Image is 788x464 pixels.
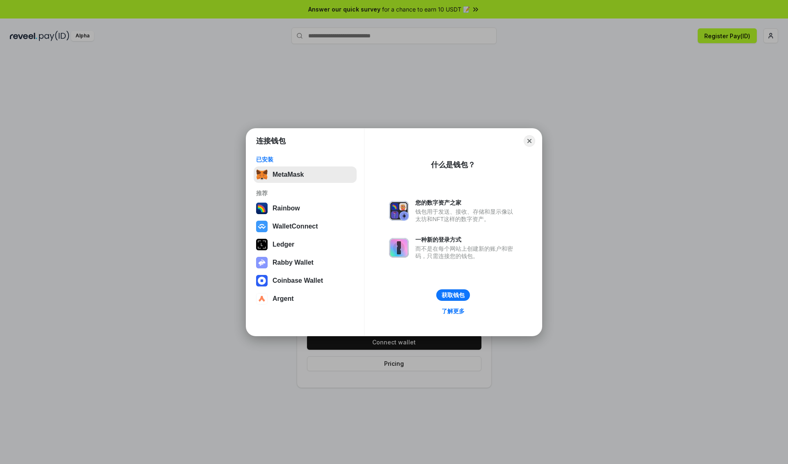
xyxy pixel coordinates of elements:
[415,199,517,206] div: 您的数字资产之家
[442,307,465,315] div: 了解更多
[256,221,268,232] img: svg+xml,%3Csvg%20width%3D%2228%22%20height%3D%2228%22%20viewBox%3D%220%200%2028%2028%22%20fill%3D...
[273,259,314,266] div: Rabby Wallet
[273,295,294,302] div: Argent
[273,241,294,248] div: Ledger
[415,236,517,243] div: 一种新的登录方式
[273,223,318,230] div: WalletConnect
[273,205,300,212] div: Rainbow
[256,169,268,180] img: svg+xml,%3Csvg%20fill%3D%22none%22%20height%3D%2233%22%20viewBox%3D%220%200%2035%2033%22%20width%...
[389,238,409,258] img: svg+xml,%3Csvg%20xmlns%3D%22http%3A%2F%2Fwww.w3.org%2F2000%2Fsvg%22%20fill%3D%22none%22%20viewBox...
[415,245,517,260] div: 而不是在每个网站上创建新的账户和密码，只需连接您的钱包。
[256,275,268,286] img: svg+xml,%3Csvg%20width%3D%2228%22%20height%3D%2228%22%20viewBox%3D%220%200%2028%2028%22%20fill%3D...
[273,171,304,178] div: MetaMask
[524,135,535,147] button: Close
[273,277,323,284] div: Coinbase Wallet
[256,136,286,146] h1: 连接钱包
[254,272,357,289] button: Coinbase Wallet
[256,257,268,268] img: svg+xml,%3Csvg%20xmlns%3D%22http%3A%2F%2Fwww.w3.org%2F2000%2Fsvg%22%20fill%3D%22none%22%20viewBox...
[442,291,465,299] div: 获取钱包
[436,289,470,301] button: 获取钱包
[256,239,268,250] img: svg+xml,%3Csvg%20xmlns%3D%22http%3A%2F%2Fwww.w3.org%2F2000%2Fsvg%22%20width%3D%2228%22%20height%3...
[254,218,357,235] button: WalletConnect
[254,291,357,307] button: Argent
[256,203,268,214] img: svg+xml,%3Csvg%20width%3D%22120%22%20height%3D%22120%22%20viewBox%3D%220%200%20120%20120%22%20fil...
[254,254,357,271] button: Rabby Wallet
[431,160,475,170] div: 什么是钱包？
[415,208,517,223] div: 钱包用于发送、接收、存储和显示像以太坊和NFT这样的数字资产。
[437,306,470,316] a: 了解更多
[256,293,268,305] img: svg+xml,%3Csvg%20width%3D%2228%22%20height%3D%2228%22%20viewBox%3D%220%200%2028%2028%22%20fill%3D...
[389,201,409,221] img: svg+xml,%3Csvg%20xmlns%3D%22http%3A%2F%2Fwww.w3.org%2F2000%2Fsvg%22%20fill%3D%22none%22%20viewBox...
[256,156,354,163] div: 已安装
[254,200,357,217] button: Rainbow
[256,189,354,197] div: 推荐
[254,236,357,253] button: Ledger
[254,166,357,183] button: MetaMask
